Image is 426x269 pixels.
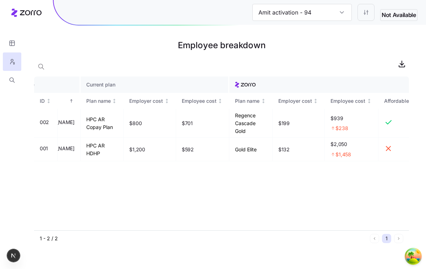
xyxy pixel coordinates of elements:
div: Not sorted [313,99,318,103]
button: Settings [357,4,375,21]
th: Current plan [81,77,230,93]
span: 002 [40,119,49,126]
div: Not sorted [112,99,117,103]
span: 001 [40,145,48,152]
div: Employer cost [129,97,163,105]
th: IDNot sorted [34,93,58,109]
th: Employee costNot sorted [176,93,230,109]
span: $199 [278,120,290,127]
div: Employer cost [278,97,312,105]
th: Employee costNot sorted [325,93,378,109]
th: Plan nameNot sorted [81,93,124,109]
th: Employer costNot sorted [124,93,176,109]
div: Not sorted [46,99,51,103]
th: Employer costNot sorted [273,93,325,109]
span: $1,458 [335,151,351,158]
button: 1 [382,234,391,243]
div: 1 - 2 / 2 [40,235,367,242]
span: $592 [182,146,194,153]
span: $800 [129,120,142,127]
div: Not sorted [164,99,169,103]
div: Not sorted [218,99,223,103]
span: $1,200 [129,146,145,153]
td: Regence Cascade Gold [229,109,273,138]
div: Employee cost [182,97,217,105]
div: Affordable [384,97,409,105]
div: ID [40,97,45,105]
div: Employee cost [331,97,365,105]
th: Plan nameNot sorted [229,93,273,109]
h1: Employee breakdown [34,37,409,54]
td: HPC AR Copay Plan [81,109,124,138]
td: HPC AR HDHP [81,138,124,161]
div: Not sorted [367,99,372,103]
button: Open Tanstack query devtools [406,249,420,263]
button: Previous page [370,234,379,243]
div: Plan name [235,97,260,105]
span: $2,050 [331,141,372,148]
th: AffordableNot sorted [378,93,421,109]
td: Gold Elite [229,138,273,161]
div: Sorted ascending [69,99,74,103]
span: $701 [182,120,193,127]
span: Not Available [382,11,416,19]
div: Plan name [86,97,111,105]
span: $939 [331,115,372,122]
th: Employee [6,77,81,93]
div: Not sorted [261,99,266,103]
button: Next page [394,234,403,243]
span: $238 [335,125,348,132]
span: $132 [278,146,290,153]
